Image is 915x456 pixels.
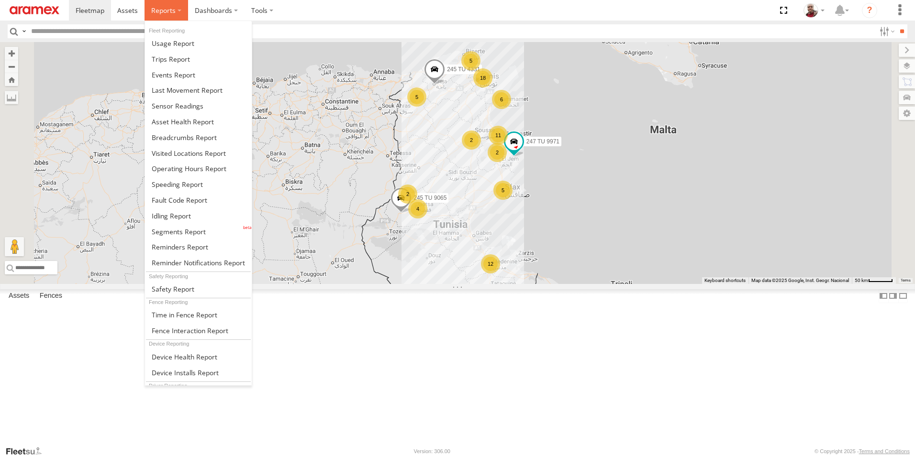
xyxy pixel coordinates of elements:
[899,107,915,120] label: Map Settings
[145,114,252,130] a: Asset Health Report
[145,98,252,114] a: Sensor Readings
[145,281,252,297] a: Safety Report
[461,51,480,70] div: 5
[526,138,559,145] span: 247 TU 9971
[408,199,427,218] div: 4
[855,278,868,283] span: 50 km
[493,181,513,200] div: 5
[35,289,67,303] label: Fences
[145,224,252,239] a: Segments Report
[414,448,450,454] div: Version: 306.00
[447,66,480,73] span: 245 TU 4331
[5,73,18,86] button: Zoom Home
[888,289,898,303] label: Dock Summary Table to the Right
[145,161,252,176] a: Asset Operating Hours Report
[492,90,511,109] div: 6
[20,24,28,38] label: Search Query
[859,448,910,454] a: Terms and Conditions
[5,446,49,456] a: Visit our Website
[145,323,252,338] a: Fence Interaction Report
[413,195,446,202] span: 245 TU 9065
[4,289,34,303] label: Assets
[862,3,877,18] i: ?
[145,130,252,145] a: Breadcrumbs Report
[876,24,896,38] label: Search Filter Options
[489,126,508,145] div: 11
[473,68,492,87] div: 18
[901,279,911,282] a: Terms (opens in new tab)
[145,239,252,255] a: Reminders Report
[145,255,252,271] a: Service Reminder Notifications Report
[407,87,426,107] div: 5
[10,6,59,14] img: aramex-logo.svg
[5,91,18,104] label: Measure
[145,208,252,224] a: Idling Report
[800,3,828,18] div: Majdi Ghannoudi
[704,277,746,284] button: Keyboard shortcuts
[898,289,908,303] label: Hide Summary Table
[145,145,252,161] a: Visited Locations Report
[145,82,252,98] a: Last Movement Report
[145,67,252,83] a: Full Events Report
[462,130,481,150] div: 2
[481,254,500,273] div: 12
[145,176,252,192] a: Fleet Speed Report
[145,365,252,380] a: Device Installs Report
[751,278,849,283] span: Map data ©2025 Google, Inst. Geogr. Nacional
[5,237,24,256] button: Drag Pegman onto the map to open Street View
[488,143,507,162] div: 2
[852,277,896,284] button: Map Scale: 50 km per 48 pixels
[398,185,417,204] div: 2
[879,289,888,303] label: Dock Summary Table to the Left
[5,47,18,60] button: Zoom in
[145,307,252,323] a: Time in Fences Report
[145,51,252,67] a: Trips Report
[145,349,252,365] a: Device Health Report
[145,35,252,51] a: Usage Report
[815,448,910,454] div: © Copyright 2025 -
[5,60,18,73] button: Zoom out
[145,192,252,208] a: Fault Code Report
